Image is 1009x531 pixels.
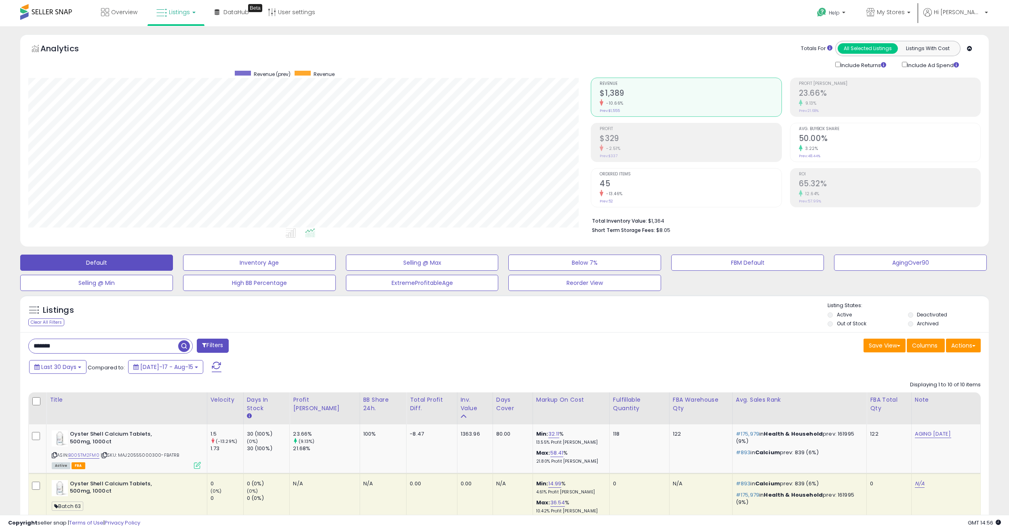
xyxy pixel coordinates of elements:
[801,45,832,53] div: Totals For
[211,480,243,487] div: 0
[673,396,729,413] div: FBA Warehouse Qty
[870,430,905,438] div: 122
[88,364,125,371] span: Compared to:
[592,227,655,234] b: Short Term Storage Fees:
[28,318,64,326] div: Clear All Filters
[799,199,821,204] small: Prev: 57.99%
[736,491,860,506] p: in prev: 161995 (9%)
[917,311,947,318] label: Deactivated
[600,88,781,99] h2: $1,389
[41,363,76,371] span: Last 30 Days
[536,480,548,487] b: Min:
[52,430,68,447] img: 31acpbOvgdL._SL40_.jpg
[52,430,201,468] div: ASIN:
[536,440,603,445] p: 13.55% Profit [PERSON_NAME]
[799,134,980,145] h2: 50.00%
[461,480,487,487] div: 0.00
[907,339,945,352] button: Columns
[736,491,759,499] span: #175,979
[799,88,980,99] h2: 23.66%
[293,396,356,413] div: Profit [PERSON_NAME]
[803,191,819,197] small: 12.64%
[817,7,827,17] i: Get Help
[536,499,603,514] div: %
[496,430,527,438] div: 80.00
[247,438,258,445] small: (0%)
[764,491,823,499] span: Health & Household
[968,519,1001,527] span: 2025-09-15 14:56 GMT
[837,320,866,327] label: Out of Stock
[111,8,137,16] span: Overview
[247,413,252,420] small: Days In Stock.
[736,430,759,438] span: #175,979
[223,8,249,16] span: DataHub
[68,452,99,459] a: B005TM2FM0
[52,480,68,496] img: 31acpbOvgdL._SL40_.jpg
[613,430,663,438] div: 118
[673,480,726,487] div: N/A
[536,430,548,438] b: Min:
[603,145,620,152] small: -2.51%
[247,430,290,438] div: 30 (100%)
[592,217,647,224] b: Total Inventory Value:
[293,480,353,487] div: N/A
[410,430,451,438] div: -8.47
[671,255,824,271] button: FBM Default
[592,215,975,225] li: $1,364
[293,445,359,452] div: 21.68%
[496,396,529,413] div: Days Cover
[736,480,751,487] span: #893
[799,82,980,86] span: Profit [PERSON_NAME]
[68,514,99,521] a: B005TM2FM0
[838,43,898,54] button: All Selected Listings
[211,430,243,438] div: 1.5
[656,226,670,234] span: $8.05
[536,499,550,506] b: Max:
[50,396,204,404] div: Title
[70,480,168,497] b: Oyster Shell Calcium Tablets, 500mg, 1000ct
[755,480,780,487] span: Calcium
[293,430,359,438] div: 23.66%
[550,499,565,507] a: 36.54
[363,430,400,438] div: 100%
[799,172,980,177] span: ROI
[600,179,781,190] h2: 45
[211,396,240,404] div: Velocity
[105,519,140,527] a: Privacy Policy
[910,381,981,389] div: Displaying 1 to 10 of 10 items
[896,60,972,70] div: Include Ad Spend
[803,145,818,152] small: 3.22%
[536,459,603,464] p: 21.80% Profit [PERSON_NAME]
[915,396,977,404] div: Note
[600,172,781,177] span: Ordered Items
[536,480,603,495] div: %
[736,396,863,404] div: Avg. Sales Rank
[536,449,550,457] b: Max:
[837,311,852,318] label: Active
[870,396,908,413] div: FBA Total Qty
[20,275,173,291] button: Selling @ Min
[72,462,85,469] span: FBA
[548,480,562,488] a: 14.99
[915,480,925,488] a: N/A
[799,108,819,113] small: Prev: 21.68%
[461,430,487,438] div: 1363.96
[550,449,564,457] a: 58.41
[536,396,606,404] div: Markup on Cost
[915,430,951,438] a: AGING [DATE]
[410,480,451,487] div: 0.00
[736,449,751,456] span: #893
[934,8,982,16] span: Hi [PERSON_NAME]
[603,100,624,106] small: -10.66%
[216,438,237,445] small: (-13.29%)
[410,396,453,413] div: Total Profit Diff.
[897,43,958,54] button: Listings With Cost
[496,480,527,487] div: N/A
[247,488,258,494] small: (0%)
[169,8,190,16] span: Listings
[247,445,290,452] div: 30 (100%)
[508,275,661,291] button: Reorder View
[70,430,168,447] b: Oyster Shell Calcium Tablets, 500mg, 1000ct
[299,438,315,445] small: (9.13%)
[828,302,989,310] p: Listing States:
